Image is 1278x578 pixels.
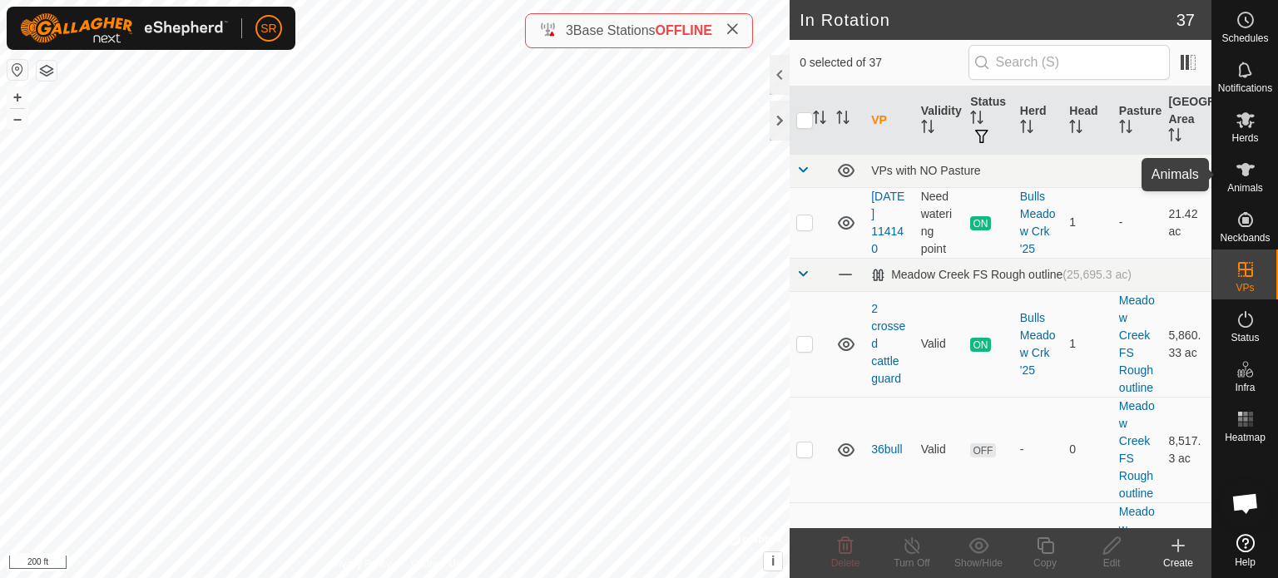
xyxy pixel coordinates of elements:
[1069,122,1082,136] p-sorticon: Activate to sort
[656,23,712,37] span: OFFLINE
[7,60,27,80] button: Reset Map
[1176,7,1195,32] span: 37
[329,556,392,571] a: Privacy Policy
[1236,283,1254,293] span: VPs
[914,86,964,155] th: Validity
[813,113,826,126] p-sorticon: Activate to sort
[1168,131,1181,144] p-sorticon: Activate to sort
[871,268,1132,282] div: Meadow Creek FS Rough outline
[945,556,1012,571] div: Show/Hide
[1231,333,1259,343] span: Status
[1020,309,1057,379] div: Bulls Meadow Crk '25
[7,109,27,129] button: –
[970,443,995,457] span: OFF
[1235,383,1255,393] span: Infra
[771,554,775,568] span: i
[1063,268,1132,281] span: (25,695.3 ac)
[1162,86,1211,155] th: [GEOGRAPHIC_DATA] Area
[836,113,850,126] p-sorticon: Activate to sort
[1212,527,1278,574] a: Help
[800,10,1176,30] h2: In Rotation
[1225,432,1266,442] span: Heatmap
[914,187,964,258] td: Need watering point
[764,552,782,571] button: i
[871,302,905,385] a: 2 crossed cattle guard
[1063,187,1112,258] td: 1
[1020,188,1057,258] div: Bulls Meadow Crk '25
[260,20,276,37] span: SR
[1218,83,1272,93] span: Notifications
[1119,399,1155,500] a: Meadow Creek FS Rough outline
[1145,556,1211,571] div: Create
[1012,556,1078,571] div: Copy
[1231,133,1258,143] span: Herds
[871,164,1205,177] div: VPs with NO Pasture
[963,86,1013,155] th: Status
[1221,478,1271,528] a: Open chat
[1227,183,1263,193] span: Animals
[566,23,573,37] span: 3
[968,45,1170,80] input: Search (S)
[970,338,990,352] span: ON
[1063,397,1112,502] td: 0
[921,122,934,136] p-sorticon: Activate to sort
[1221,33,1268,43] span: Schedules
[1112,187,1162,258] td: -
[1013,86,1063,155] th: Herd
[864,86,914,155] th: VP
[879,556,945,571] div: Turn Off
[1119,294,1155,394] a: Meadow Creek FS Rough outline
[1119,122,1132,136] p-sorticon: Activate to sort
[7,87,27,107] button: +
[1078,556,1145,571] div: Edit
[914,291,964,397] td: Valid
[871,190,904,255] a: [DATE] 114140
[831,557,860,569] span: Delete
[914,397,964,502] td: Valid
[1063,86,1112,155] th: Head
[1162,397,1211,502] td: 8,517.3 ac
[1162,291,1211,397] td: 5,860.33 ac
[1112,86,1162,155] th: Pasture
[411,556,460,571] a: Contact Us
[1220,233,1270,243] span: Neckbands
[1020,122,1033,136] p-sorticon: Activate to sort
[37,61,57,81] button: Map Layers
[1235,557,1256,567] span: Help
[1162,187,1211,258] td: 21.42 ac
[871,442,902,456] a: 36bull
[1020,441,1057,458] div: -
[573,23,656,37] span: Base Stations
[1063,291,1112,397] td: 1
[970,216,990,230] span: ON
[970,113,983,126] p-sorticon: Activate to sort
[20,13,228,43] img: Gallagher Logo
[800,54,968,72] span: 0 selected of 37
